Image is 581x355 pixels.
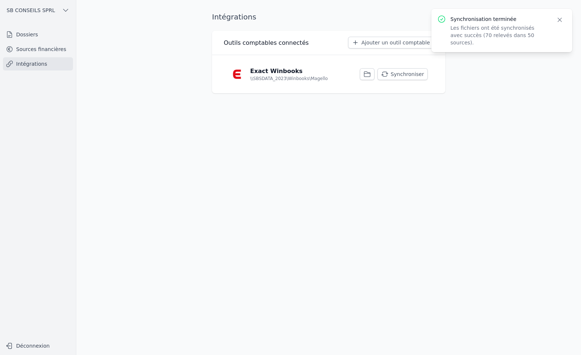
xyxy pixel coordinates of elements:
[3,4,73,16] button: SB CONSEILS SPRL
[212,12,256,22] h1: Intégrations
[250,76,328,81] p: \\SBSDATA_2023\Winbooks\Magello
[3,43,73,56] a: Sources financières
[377,68,428,80] button: Synchroniser
[3,340,73,352] button: Déconnexion
[250,67,303,76] p: Exact Winbooks
[224,39,309,47] h3: Outils comptables connectés
[224,61,434,87] a: Exact Winbooks \\SBSDATA_2023\Winbooks\Magello Synchroniser
[7,7,55,14] span: SB CONSEILS SPRL
[450,15,547,23] p: Synchronisation terminée
[3,28,73,41] a: Dossiers
[3,57,73,70] a: Intégrations
[450,24,547,46] p: Les fichiers ont été synchronisés avec succès (70 relevés dans 50 sources).
[348,37,434,48] button: Ajouter un outil comptable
